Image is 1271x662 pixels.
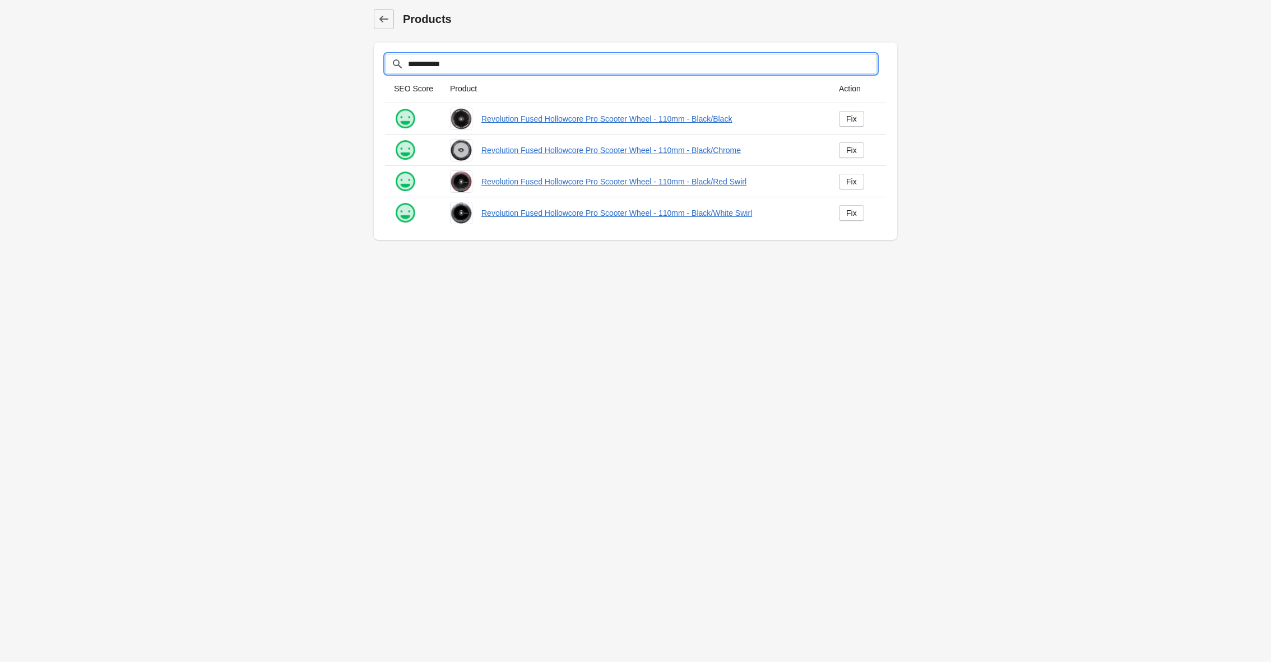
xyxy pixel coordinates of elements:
a: Fix [839,142,864,158]
img: happy.png [394,202,416,224]
img: happy.png [394,108,416,130]
th: Product [441,74,830,103]
img: happy.png [394,139,416,161]
a: Fix [839,205,864,221]
div: Fix [846,114,857,123]
a: Fix [839,174,864,189]
div: Fix [846,146,857,155]
div: Fix [846,177,857,186]
img: happy.png [394,170,416,193]
a: Revolution Fused Hollowcore Pro Scooter Wheel - 110mm - Black/Black [481,113,821,124]
h1: Products [403,11,897,27]
th: SEO Score [385,74,441,103]
a: Revolution Fused Hollowcore Pro Scooter Wheel - 110mm - Black/Red Swirl [481,176,821,187]
a: Revolution Fused Hollowcore Pro Scooter Wheel - 110mm - Black/White Swirl [481,207,821,219]
a: Revolution Fused Hollowcore Pro Scooter Wheel - 110mm - Black/Chrome [481,145,821,156]
div: Fix [846,209,857,217]
a: Fix [839,111,864,127]
th: Action [830,74,886,103]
